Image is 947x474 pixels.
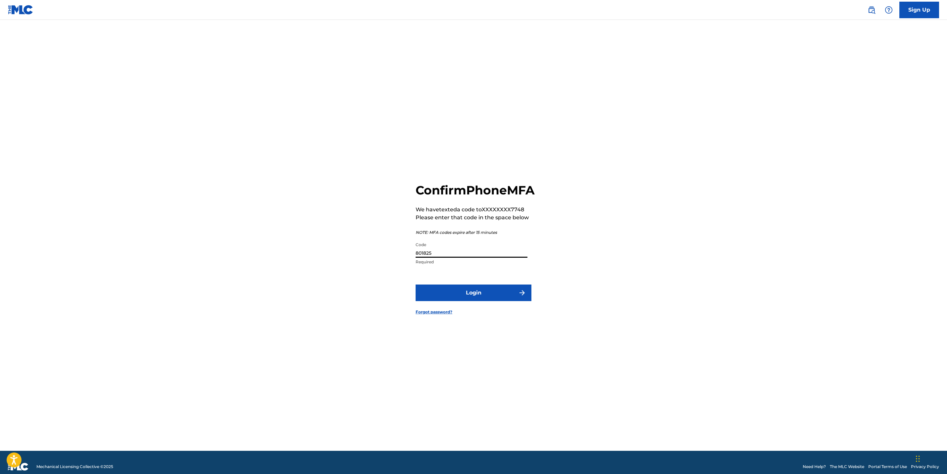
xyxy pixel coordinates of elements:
img: logo [8,463,28,471]
img: help [885,6,893,14]
a: Need Help? [803,464,826,470]
h2: Confirm Phone MFA [416,183,535,198]
p: Required [416,259,527,265]
span: Mechanical Licensing Collective © 2025 [36,464,113,470]
a: Sign Up [899,2,939,18]
a: Privacy Policy [911,464,939,470]
a: The MLC Website [830,464,864,470]
img: MLC Logo [8,5,33,15]
a: Portal Terms of Use [868,464,907,470]
button: Login [416,285,531,301]
p: We have texted a code to XXXXXXXX7748 [416,206,535,214]
p: Please enter that code in the space below [416,214,535,222]
iframe: Chat Widget [914,442,947,474]
img: search [868,6,876,14]
div: Help [882,3,895,17]
a: Public Search [865,3,878,17]
img: f7272a7cc735f4ea7f67.svg [518,289,526,297]
p: NOTE: MFA codes expire after 15 minutes [416,230,535,236]
a: Forgot password? [416,309,452,315]
div: Drag [916,449,920,469]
